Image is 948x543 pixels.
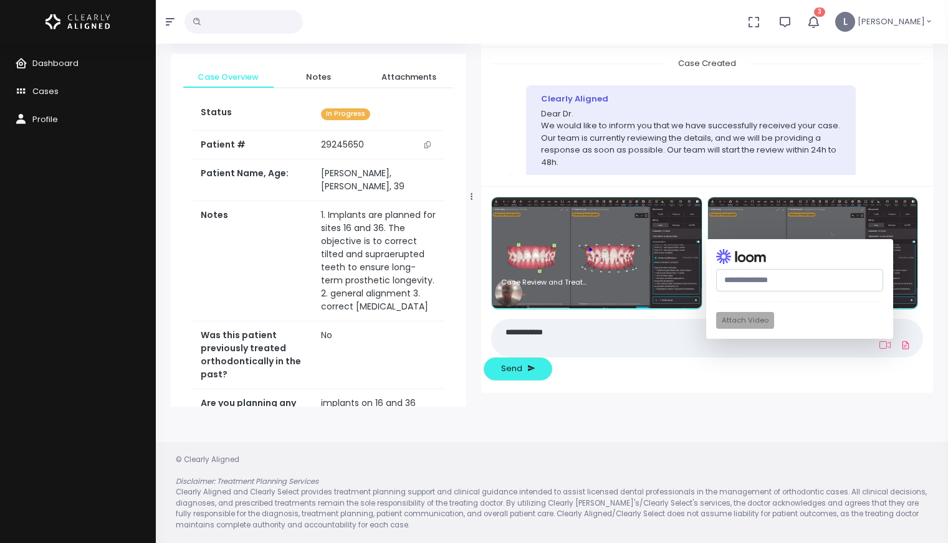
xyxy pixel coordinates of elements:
div: Clearly Aligned [541,93,841,105]
th: Status [193,98,314,130]
td: implants on 16 and 36 [314,389,444,470]
a: Add Files [898,334,913,356]
span: Case Overview [193,71,264,83]
img: 50beca9e035b41c1a26230280b95b7b5-bcbe7fec7e5e8d75.gif [492,197,702,308]
div: scrollable content [491,57,923,176]
img: Logo Horizontal [45,9,110,35]
span: Remove [501,290,526,298]
img: 50beca9e035b41c1a26230280b95b7b5-bcbe7fec7e5e8d75.gif [708,197,918,308]
p: Case Review and Treatment Plan for [PERSON_NAME], a Mac [501,278,588,286]
span: 3 [814,7,825,17]
span: [PERSON_NAME] [858,16,925,28]
th: Patient # [193,130,314,159]
span: Case Created [663,54,751,73]
td: 1. Implants are planned for sites 16 and 36. The objective is to correct tilted and supraerupted ... [314,201,444,321]
span: Dashboard [32,57,79,69]
span: Attachments [373,71,444,83]
span: Send [501,362,522,375]
td: No [314,321,444,389]
th: Notes [193,201,314,321]
span: L [835,12,855,32]
td: [PERSON_NAME], [PERSON_NAME], 39 [314,159,444,201]
div: © Clearly Aligned Clearly Aligned and Clearly Select provides treatment planning support and clin... [163,455,941,531]
th: Was this patient previously treated orthodontically in the past? [193,321,314,389]
td: 29245650 [314,131,444,159]
span: Profile [32,113,58,125]
th: Patient Name, Age: [193,159,314,201]
span: Cases [32,85,59,97]
span: Notes [284,71,354,83]
th: Are you planning any restorative/esthetic treatment? If yes, what are you planning? [193,389,314,470]
button: Send [484,357,552,380]
span: In Progress [321,108,370,120]
em: Disclaimer: Treatment Planning Services [176,476,318,486]
p: Dear Dr. We would like to inform you that we have successfully received your case. Our team is cu... [541,108,841,169]
a: Add Loom Video [877,340,893,350]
